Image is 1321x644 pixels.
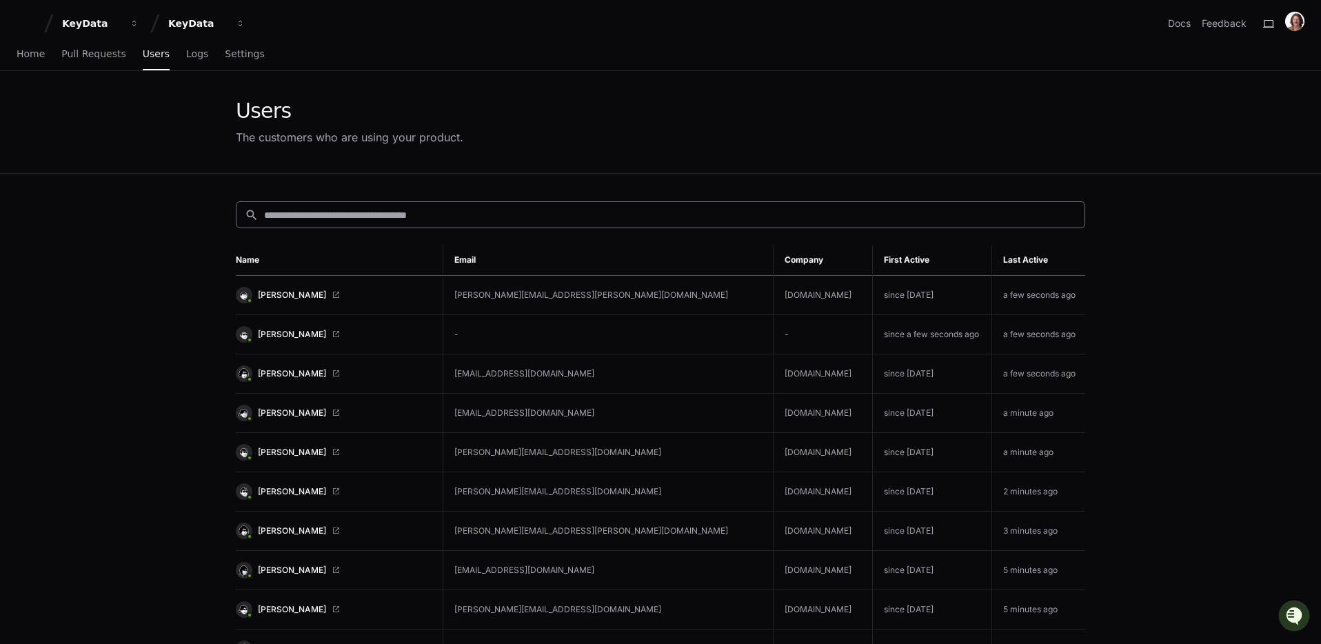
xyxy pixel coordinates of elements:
[873,354,992,394] td: since [DATE]
[443,276,773,315] td: [PERSON_NAME][EMAIL_ADDRESS][PERSON_NAME][DOMAIN_NAME]
[873,551,992,590] td: since [DATE]
[258,565,326,576] span: [PERSON_NAME]
[57,11,145,36] button: KeyData
[992,433,1085,472] td: a minute ago
[1285,12,1304,31] img: ACg8ocLxjWwHaTxEAox3-XWut-danNeJNGcmSgkd_pWXDZ2crxYdQKg=s96-c
[114,185,119,196] span: •
[14,55,251,77] div: Welcome
[773,354,873,394] td: [DOMAIN_NAME]
[43,185,112,196] span: [PERSON_NAME]
[443,394,773,433] td: [EMAIL_ADDRESS][DOMAIN_NAME]
[17,50,45,58] span: Home
[443,315,773,354] td: -
[443,590,773,630] td: [PERSON_NAME][EMAIL_ADDRESS][DOMAIN_NAME]
[443,245,773,276] th: Email
[236,287,432,303] a: [PERSON_NAME]
[873,433,992,472] td: since [DATE]
[873,590,992,630] td: since [DATE]
[237,603,250,616] img: 2.svg
[186,39,208,70] a: Logs
[28,185,39,197] img: 1756235613930-3d25f9e4-fa56-45dd-b3ad-e072dfbd1548
[168,17,228,30] div: KeyData
[62,117,190,128] div: We're available if you need us!
[62,103,226,117] div: Start new chat
[234,107,251,123] button: Start new chat
[1202,17,1247,30] button: Feedback
[992,394,1085,433] td: a minute ago
[236,129,463,145] div: The customers who are using your product.
[992,551,1085,590] td: 5 minutes ago
[258,368,326,379] span: [PERSON_NAME]
[143,39,170,70] a: Users
[992,354,1085,394] td: a few seconds ago
[443,551,773,590] td: [EMAIL_ADDRESS][DOMAIN_NAME]
[237,485,250,498] img: 6.svg
[773,245,873,276] th: Company
[236,326,432,343] a: [PERSON_NAME]
[236,523,432,539] a: [PERSON_NAME]
[237,524,250,537] img: 16.svg
[873,472,992,512] td: since [DATE]
[236,562,432,578] a: [PERSON_NAME]
[873,245,992,276] th: First Active
[62,17,121,30] div: KeyData
[773,276,873,315] td: [DOMAIN_NAME]
[236,444,432,461] a: [PERSON_NAME]
[97,215,167,226] a: Powered byPylon
[14,103,39,128] img: 1756235613930-3d25f9e4-fa56-45dd-b3ad-e072dfbd1548
[236,405,432,421] a: [PERSON_NAME]
[773,394,873,433] td: [DOMAIN_NAME]
[14,172,36,203] img: Robert Klasen
[443,512,773,551] td: [PERSON_NAME][EMAIL_ADDRESS][PERSON_NAME][DOMAIN_NAME]
[236,601,432,618] a: [PERSON_NAME]
[773,512,873,551] td: [DOMAIN_NAME]
[237,563,250,576] img: 11.svg
[163,11,251,36] button: KeyData
[873,276,992,315] td: since [DATE]
[992,472,1085,512] td: 2 minutes ago
[245,208,259,222] mat-icon: search
[237,367,250,380] img: 15.svg
[873,394,992,433] td: since [DATE]
[258,329,326,340] span: [PERSON_NAME]
[258,447,326,458] span: [PERSON_NAME]
[443,472,773,512] td: [PERSON_NAME][EMAIL_ADDRESS][DOMAIN_NAME]
[992,245,1085,276] th: Last Active
[443,354,773,394] td: [EMAIL_ADDRESS][DOMAIN_NAME]
[237,406,250,419] img: 14.svg
[1277,598,1314,636] iframe: Open customer support
[143,50,170,58] span: Users
[61,50,125,58] span: Pull Requests
[873,512,992,551] td: since [DATE]
[237,328,250,341] img: 9.svg
[992,512,1085,551] td: 3 minutes ago
[29,103,54,128] img: 8294786374016_798e290d9caffa94fd1d_72.jpg
[214,148,251,164] button: See all
[443,433,773,472] td: [PERSON_NAME][EMAIL_ADDRESS][DOMAIN_NAME]
[992,590,1085,630] td: 5 minutes ago
[17,39,45,70] a: Home
[873,315,992,354] td: since a few seconds ago
[236,483,432,500] a: [PERSON_NAME]
[237,445,250,459] img: 12.svg
[773,590,873,630] td: [DOMAIN_NAME]
[61,39,125,70] a: Pull Requests
[186,50,208,58] span: Logs
[773,433,873,472] td: [DOMAIN_NAME]
[773,551,873,590] td: [DOMAIN_NAME]
[122,185,150,196] span: [DATE]
[773,472,873,512] td: [DOMAIN_NAME]
[225,39,264,70] a: Settings
[992,276,1085,315] td: a few seconds ago
[258,604,326,615] span: [PERSON_NAME]
[258,290,326,301] span: [PERSON_NAME]
[258,486,326,497] span: [PERSON_NAME]
[773,315,873,354] td: -
[225,50,264,58] span: Settings
[258,525,326,536] span: [PERSON_NAME]
[236,365,432,382] a: [PERSON_NAME]
[992,315,1085,354] td: a few seconds ago
[258,407,326,419] span: [PERSON_NAME]
[137,216,167,226] span: Pylon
